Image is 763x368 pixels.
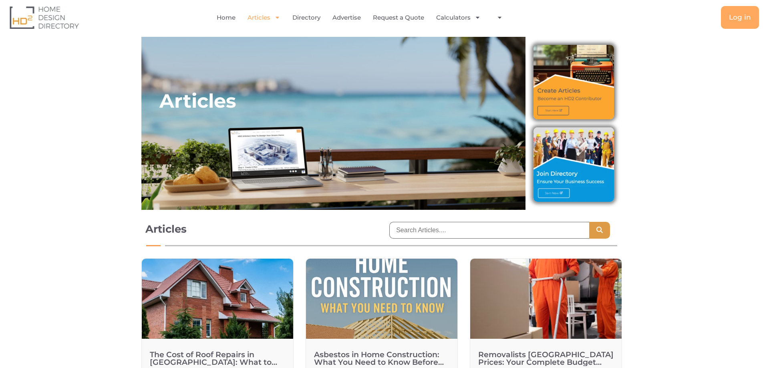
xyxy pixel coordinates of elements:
input: Search Articles.... [389,222,589,239]
a: Log in [721,6,759,29]
a: Calculators [436,8,481,27]
span: Log in [729,14,751,21]
a: Request a Quote [373,8,424,27]
nav: Menu [155,8,570,27]
h2: Articles [159,89,236,113]
a: Articles [248,8,280,27]
a: Directory [292,8,320,27]
img: Join Directory [533,127,614,202]
a: Advertise [332,8,361,27]
button: Search [589,222,610,239]
a: Home [217,8,236,27]
img: Create Articles [533,45,614,119]
h1: Articles [145,222,374,236]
